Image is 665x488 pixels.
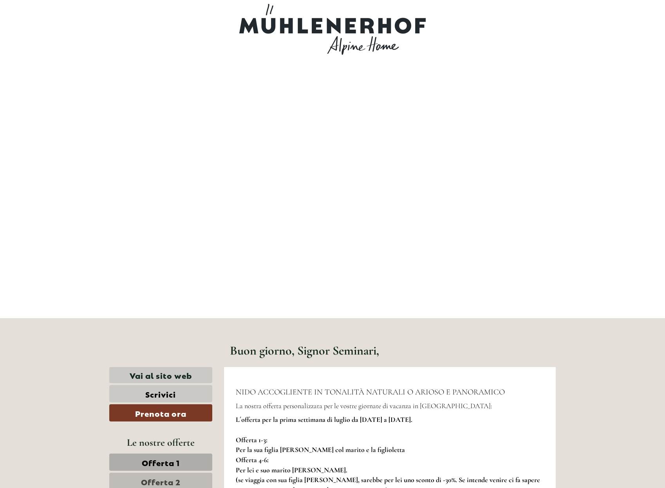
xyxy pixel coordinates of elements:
a: Vai al sito web [109,367,212,383]
a: Prenota ora [109,404,212,421]
a: Scrivici [109,385,212,402]
h1: Buon giorno, Signor Seminari, [230,344,379,357]
span: Offerta 1 [142,457,180,468]
span: NIDO ACCOGLIENTE IN TONALITÀ NATURALI O ARIOSO E PANORAMICO [236,387,505,397]
span: Offerta 2 [141,476,181,487]
div: Le nostre offerte [109,435,212,450]
span: La nostra offerta personalizzata per le vostre giornate di vacanza in [GEOGRAPHIC_DATA]: [236,402,492,410]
